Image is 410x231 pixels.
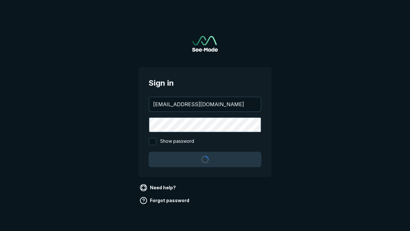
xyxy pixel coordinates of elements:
img: See-Mode Logo [192,36,218,52]
a: Forgot password [138,195,192,206]
span: Show password [160,138,194,145]
span: Sign in [149,77,261,89]
a: Go to sign in [192,36,218,52]
a: Need help? [138,183,178,193]
input: your@email.com [149,97,261,111]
